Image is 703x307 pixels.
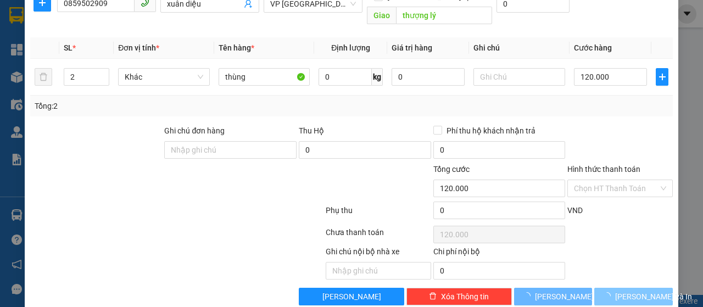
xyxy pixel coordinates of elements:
[567,165,640,174] label: Hình thức thanh toán
[523,292,535,300] span: loading
[535,291,594,303] span: [PERSON_NAME]
[574,43,612,52] span: Cước hàng
[299,288,404,305] button: [PERSON_NAME]
[615,291,692,303] span: [PERSON_NAME] và In
[442,125,540,137] span: Phí thu hộ khách nhận trả
[325,204,432,224] div: Phụ thu
[14,14,69,69] img: logo.jpg
[120,80,191,104] h1: MT7HC7KA
[322,291,381,303] span: [PERSON_NAME]
[35,68,52,86] button: delete
[64,43,72,52] span: SL
[367,7,396,24] span: Giao
[61,41,249,54] li: Hotline: 19003239 - 0926.621.621
[325,226,432,245] div: Chưa thanh toán
[594,288,673,305] button: [PERSON_NAME] và In
[83,13,226,26] b: [PERSON_NAME] Sunrise
[514,288,593,305] button: [PERSON_NAME]
[331,43,370,52] span: Định lượng
[433,165,470,174] span: Tổng cước
[396,7,492,24] input: Dọc đường
[61,27,249,41] li: Số [GEOGRAPHIC_DATA], [GEOGRAPHIC_DATA]
[392,43,432,52] span: Giá trị hàng
[372,68,383,86] span: kg
[326,262,431,280] input: Nhập ghi chú
[567,206,583,215] span: VND
[473,68,565,86] input: Ghi Chú
[103,57,206,70] b: Gửi khách hàng
[35,100,272,112] div: Tổng: 2
[656,68,668,86] button: plus
[219,68,310,86] input: VD: Bàn, Ghế
[326,245,431,262] div: Ghi chú nội bộ nhà xe
[14,80,113,116] b: GỬI : Văn phòng Lào Cai
[118,43,159,52] span: Đơn vị tính
[429,292,437,301] span: delete
[603,292,615,300] span: loading
[656,72,668,81] span: plus
[164,141,297,159] input: Ghi chú đơn hàng
[219,43,254,52] span: Tên hàng
[125,69,203,85] span: Khác
[164,126,225,135] label: Ghi chú đơn hàng
[441,291,489,303] span: Xóa Thông tin
[469,37,570,59] th: Ghi chú
[406,288,512,305] button: deleteXóa Thông tin
[433,245,566,262] div: Chi phí nội bộ
[299,126,324,135] span: Thu Hộ
[392,68,465,86] input: 0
